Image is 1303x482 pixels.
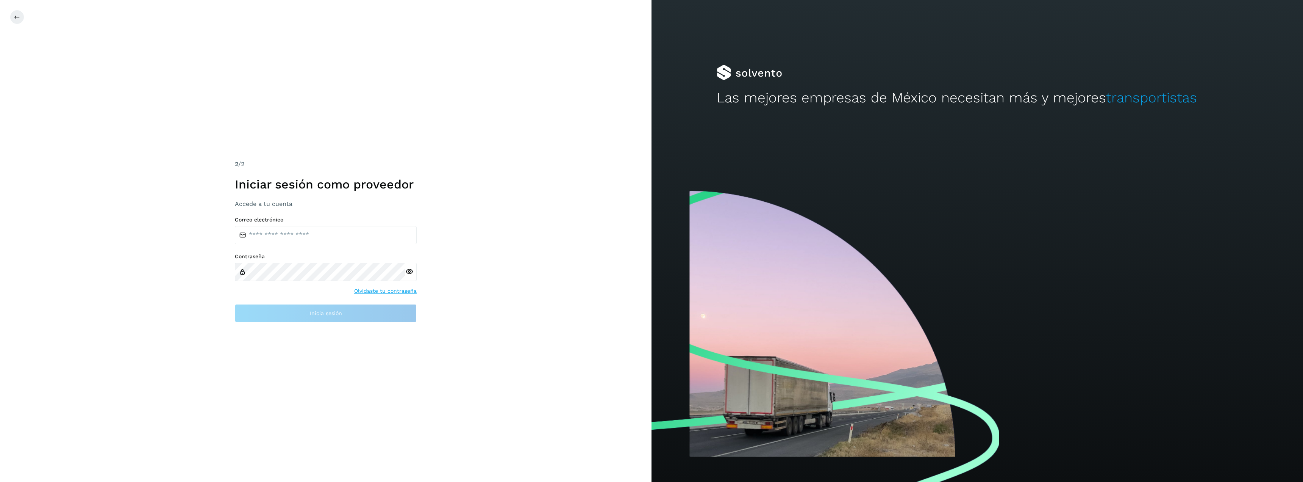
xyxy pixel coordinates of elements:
h1: Iniciar sesión como proveedor [235,177,417,192]
span: Inicia sesión [310,311,342,316]
label: Contraseña [235,253,417,260]
div: /2 [235,160,417,169]
span: transportistas [1106,89,1197,106]
button: Inicia sesión [235,304,417,322]
label: Correo electrónico [235,217,417,223]
h3: Accede a tu cuenta [235,200,417,207]
span: 2 [235,160,238,168]
h2: Las mejores empresas de México necesitan más y mejores [717,89,1238,106]
a: Olvidaste tu contraseña [354,287,417,295]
